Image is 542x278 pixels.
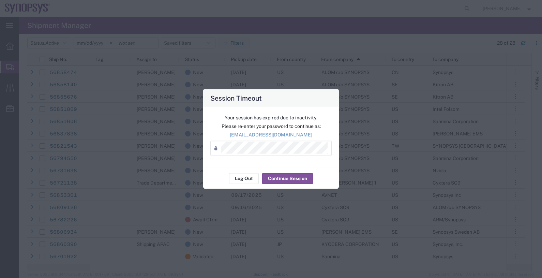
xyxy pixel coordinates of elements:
button: Log Out [229,173,259,184]
h4: Session Timeout [210,93,262,103]
p: [EMAIL_ADDRESS][DOMAIN_NAME] [210,131,332,138]
p: Your session has expired due to inactivity. [210,114,332,121]
button: Continue Session [262,173,313,184]
p: Please re-enter your password to continue as: [210,122,332,130]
